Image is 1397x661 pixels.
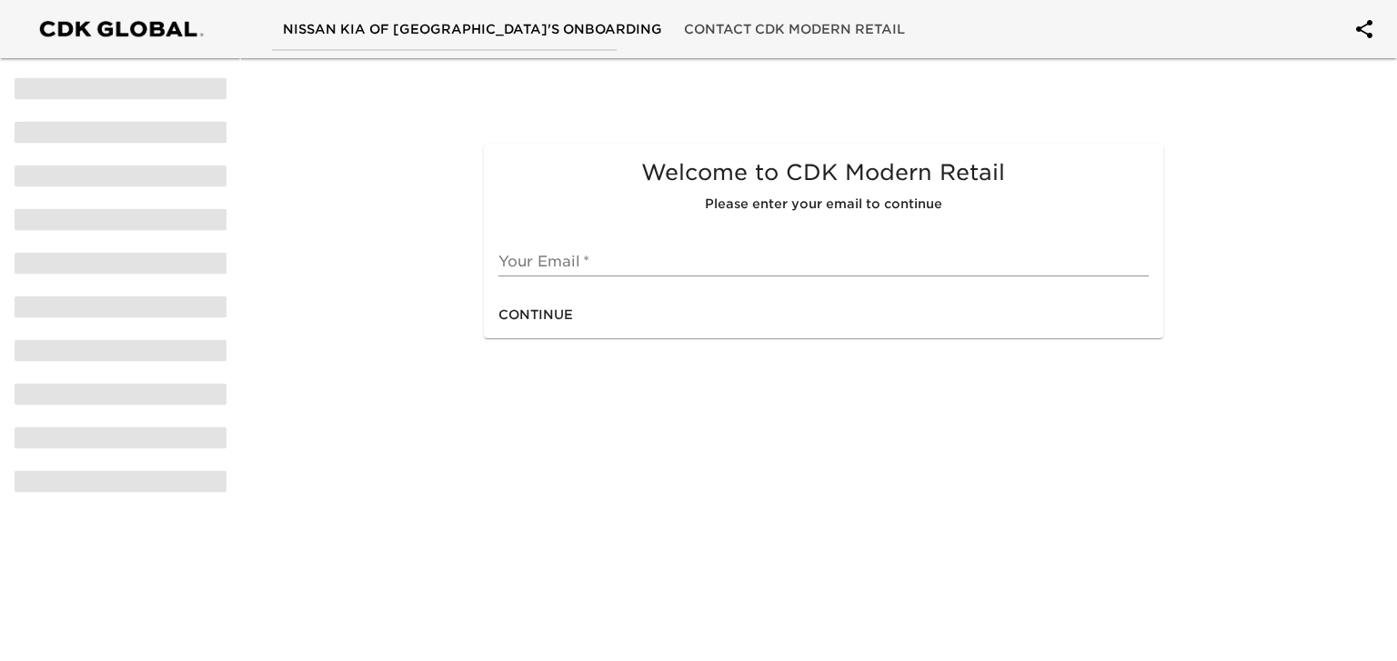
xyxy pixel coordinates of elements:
[498,158,1148,187] h5: Welcome to CDK Modern Retail
[498,304,573,326] span: Continue
[498,195,1148,215] h6: Please enter your email to continue
[491,298,580,332] button: Continue
[684,18,905,41] span: Contact CDK Modern Retail
[1342,7,1386,51] button: account of current user
[283,18,662,41] span: Nissan Kia of [GEOGRAPHIC_DATA]'s Onboarding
